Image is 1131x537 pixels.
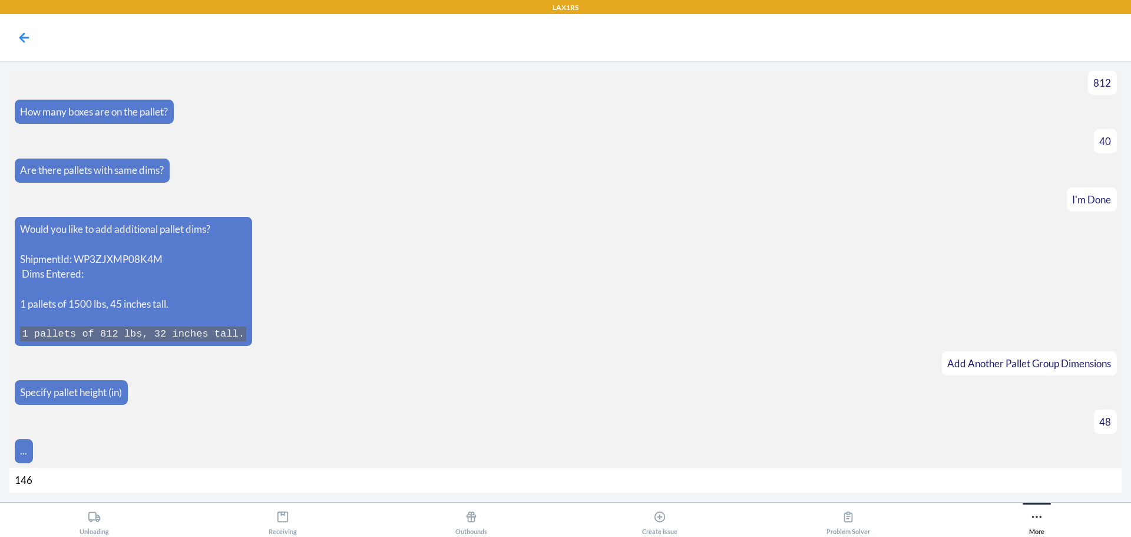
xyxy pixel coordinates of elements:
[80,506,109,535] div: Unloading
[826,506,870,535] div: Problem Solver
[20,252,246,282] p: ShipmentId: WP3ZJXMP08K4M Dims Entered:
[1099,416,1111,428] span: 48
[455,506,487,535] div: Outbounds
[20,296,246,312] p: 1 pallets of 1500 lbs, 45 inches tall.
[20,104,168,120] p: How many boxes are on the pallet?
[1099,135,1111,147] span: 40
[943,503,1131,535] button: More
[20,222,246,237] p: Would you like to add additional pallet dims?
[188,503,377,535] button: Receiving
[377,503,565,535] button: Outbounds
[1072,193,1111,206] span: I'm Done
[947,357,1111,370] span: Add Another Pallet Group Dimensions
[565,503,754,535] button: Create Issue
[20,163,164,178] p: Are there pallets with same dims?
[269,506,297,535] div: Receiving
[20,444,27,457] span: ...
[642,506,677,535] div: Create Issue
[553,2,578,13] p: LAX1RS
[20,327,246,342] code: 1 pallets of 812 lbs, 32 inches tall.
[1093,77,1111,89] span: 812
[20,385,122,400] p: Specify pallet height (in)
[754,503,943,535] button: Problem Solver
[1029,506,1044,535] div: More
